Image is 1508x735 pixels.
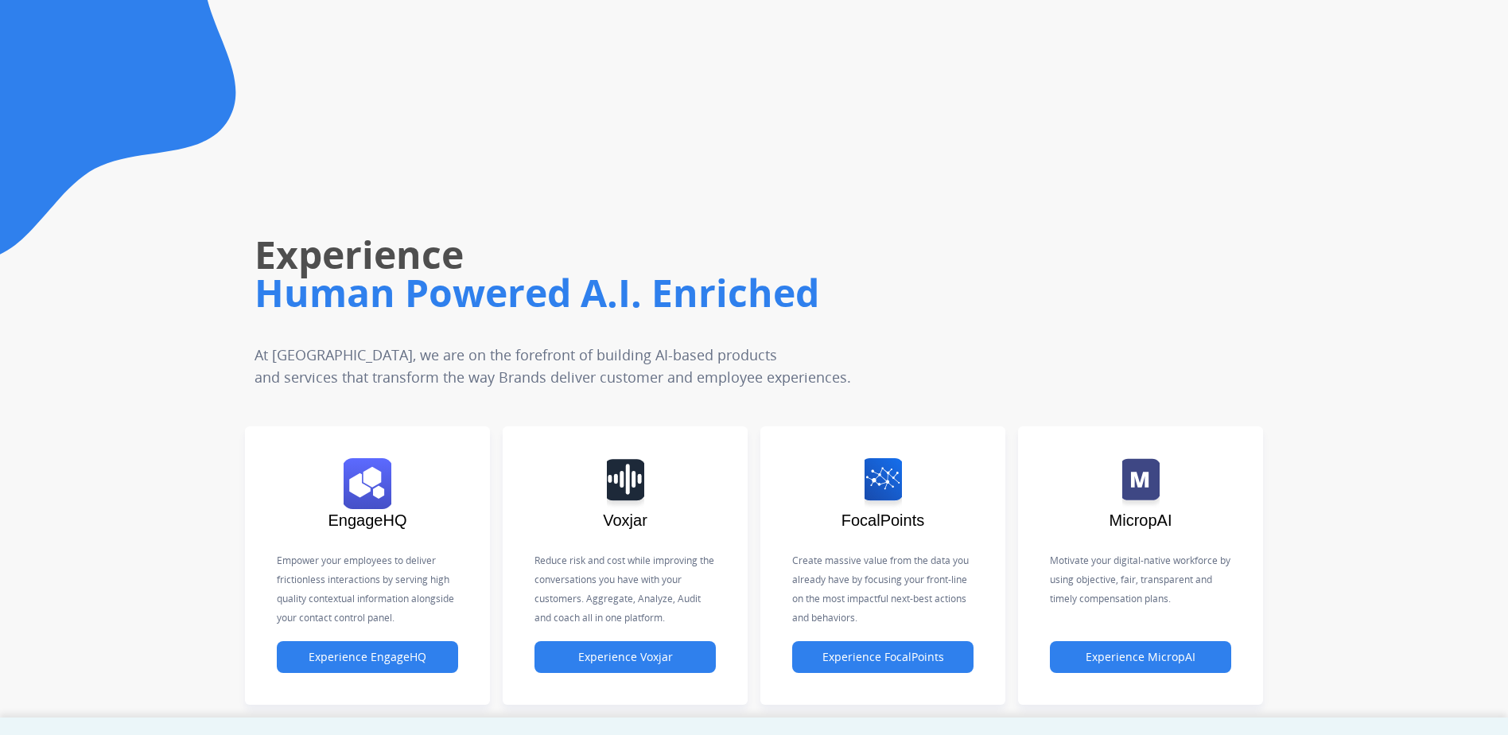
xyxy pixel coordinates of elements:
img: logo [1122,458,1160,509]
span: EngageHQ [328,511,407,529]
span: Voxjar [603,511,647,529]
button: Experience EngageHQ [277,641,458,673]
h1: Human Powered A.I. Enriched [255,267,1065,318]
a: Experience MicropAI [1050,651,1231,664]
button: Experience MicropAI [1050,641,1231,673]
a: Experience EngageHQ [277,651,458,664]
p: Empower your employees to deliver frictionless interactions by serving high quality contextual in... [277,551,458,628]
p: Reduce risk and cost while improving the conversations you have with your customers. Aggregate, A... [534,551,716,628]
button: Experience Voxjar [534,641,716,673]
img: logo [607,458,644,509]
span: FocalPoints [841,511,925,529]
p: Create massive value from the data you already have by focusing your front-line on the most impac... [792,551,974,628]
a: Experience FocalPoints [792,651,974,664]
button: Experience FocalPoints [792,641,974,673]
p: Motivate your digital-native workforce by using objective, fair, transparent and timely compensat... [1050,551,1231,609]
p: At [GEOGRAPHIC_DATA], we are on the forefront of building AI-based products and services that tra... [255,344,963,388]
span: MicropAI [1110,511,1172,529]
img: logo [344,458,391,509]
a: Experience Voxjar [534,651,716,664]
img: logo [865,458,902,509]
h1: Experience [255,229,1065,280]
